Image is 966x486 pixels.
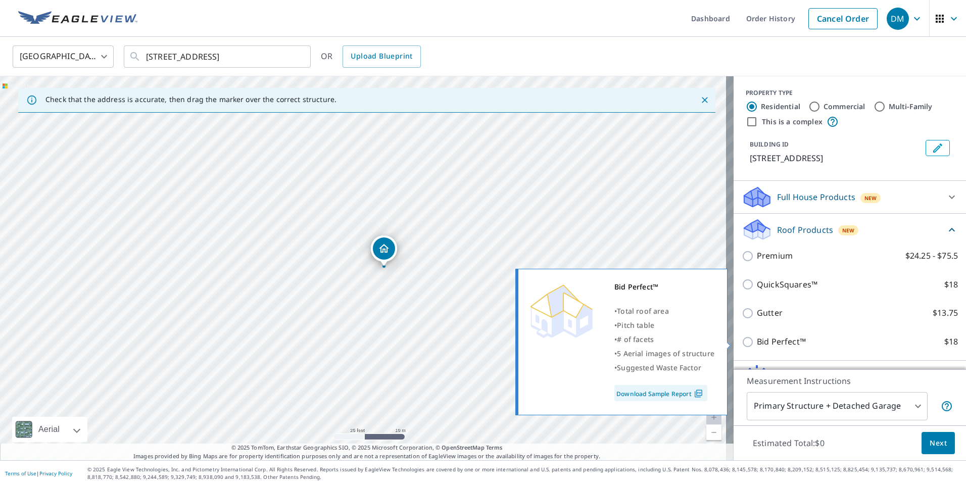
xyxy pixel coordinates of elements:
[757,335,806,348] p: Bid Perfect™
[750,140,789,149] p: BUILDING ID
[864,194,877,202] span: New
[808,8,878,29] a: Cancel Order
[45,95,336,104] p: Check that the address is accurate, then drag the marker over the correct structure.
[698,93,711,107] button: Close
[887,8,909,30] div: DM
[614,280,714,294] div: Bid Perfect™
[922,432,955,455] button: Next
[617,320,654,330] span: Pitch table
[13,42,114,71] div: [GEOGRAPHIC_DATA]
[5,470,72,476] p: |
[745,432,833,454] p: Estimated Total: $0
[39,470,72,477] a: Privacy Policy
[617,363,701,372] span: Suggested Waste Factor
[842,226,855,234] span: New
[692,389,705,398] img: Pdf Icon
[757,278,817,291] p: QuickSquares™
[18,11,137,26] img: EV Logo
[617,349,714,358] span: 5 Aerial images of structure
[944,278,958,291] p: $18
[5,470,36,477] a: Terms of Use
[747,392,928,420] div: Primary Structure + Detached Garage
[12,417,87,442] div: Aerial
[757,250,793,262] p: Premium
[742,365,958,389] div: Solar ProductsNew
[614,361,714,375] div: •
[614,318,714,332] div: •
[747,375,953,387] p: Measurement Instructions
[617,334,654,344] span: # of facets
[944,335,958,348] p: $18
[614,347,714,361] div: •
[905,250,958,262] p: $24.25 - $75.5
[762,117,823,127] label: This is a complex
[35,417,63,442] div: Aerial
[824,102,865,112] label: Commercial
[889,102,933,112] label: Multi-Family
[371,235,397,267] div: Dropped pin, building 1, Residential property, 5332 W Rafter Circle St Tucson, AZ 85713
[926,140,950,156] button: Edit building 1
[321,45,421,68] div: OR
[706,425,721,440] a: Current Level 20, Zoom Out
[930,437,947,450] span: Next
[351,50,412,63] span: Upload Blueprint
[614,304,714,318] div: •
[750,152,922,164] p: [STREET_ADDRESS]
[933,307,958,319] p: $13.75
[617,306,669,316] span: Total roof area
[746,88,954,98] div: PROPERTY TYPE
[941,400,953,412] span: Your report will include the primary structure and a detached garage if one exists.
[742,218,958,241] div: Roof ProductsNew
[526,280,597,341] img: Premium
[757,307,783,319] p: Gutter
[442,444,484,451] a: OpenStreetMap
[146,42,290,71] input: Search by address or latitude-longitude
[343,45,420,68] a: Upload Blueprint
[777,224,833,236] p: Roof Products
[486,444,503,451] a: Terms
[777,191,855,203] p: Full House Products
[742,185,958,209] div: Full House ProductsNew
[761,102,800,112] label: Residential
[87,466,961,481] p: © 2025 Eagle View Technologies, Inc. and Pictometry International Corp. All Rights Reserved. Repo...
[614,385,707,401] a: Download Sample Report
[614,332,714,347] div: •
[231,444,503,452] span: © 2025 TomTom, Earthstar Geographics SIO, © 2025 Microsoft Corporation, ©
